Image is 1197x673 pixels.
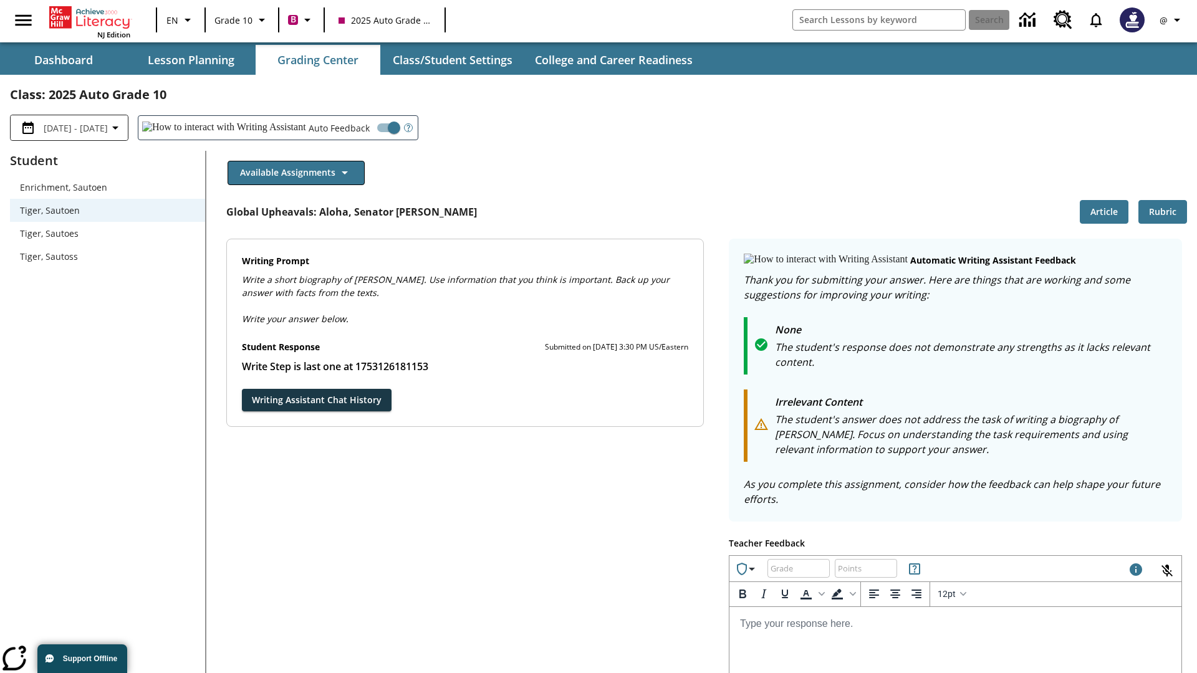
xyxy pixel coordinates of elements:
button: Available Assignments [228,161,365,185]
span: Grade 10 [214,14,252,27]
button: Italic [753,583,774,604]
p: Teacher Feedback [729,537,1182,550]
button: Select the date range menu item [16,120,123,135]
input: search field [793,10,965,30]
button: Achievements [729,556,764,581]
p: Write Step is last one at 1753126181153 [242,359,689,374]
div: Tiger, Sautoes [10,222,205,245]
a: Notifications [1080,4,1112,36]
button: Language: EN, Select a language [161,9,201,31]
p: None [775,322,1167,340]
span: NJ Edition [97,30,130,39]
button: Article, Will open in new tab [1080,200,1128,224]
button: Boost Class color is violet red. Change class color [283,9,320,31]
div: Background color [827,583,858,604]
button: Class/Student Settings [383,45,522,75]
span: Tiger, Sautoen [20,204,195,217]
button: Lesson Planning [128,45,253,75]
span: Tiger, Sautoss [20,250,195,263]
button: Bold [732,583,753,604]
p: Irrelevant Content [775,394,1167,412]
svg: Collapse Date Range Filter [108,120,123,135]
div: Tiger, Sautoss [10,245,205,268]
button: Open Help for Writing Assistant [399,116,418,140]
p: Thank you for submitting your answer. Here are things that are working and some suggestions for i... [744,272,1167,302]
button: Support Offline [37,644,127,673]
button: Rubric, Will open in new tab [1138,200,1187,224]
span: 12pt [938,589,956,599]
button: Align left [863,583,885,604]
div: Enrichment, Sautoen [10,176,205,199]
span: [DATE] - [DATE] [44,122,108,135]
a: Resource Center, Will open in new tab [1046,3,1080,37]
button: Profile/Settings [1152,9,1192,31]
button: Writing Assistant Chat History [242,389,392,412]
p: Student Response [242,340,320,354]
button: Dashboard [1,45,126,75]
button: Font sizes [933,583,971,604]
div: Points: Must be equal to or less than 25. [835,559,897,578]
div: Text color [796,583,827,604]
p: Student Response [242,359,689,374]
p: The student's response does not demonstrate any strengths as it lacks relevant content. [775,340,1167,370]
button: Rules for Earning Points and Achievements, Will open in new tab [902,556,927,581]
button: Select a new avatar [1112,4,1152,36]
button: Open side menu [5,2,42,39]
span: Auto Feedback [309,122,370,135]
div: Tiger, Sautoen [10,199,205,222]
span: EN [166,14,178,27]
input: Points: Must be equal to or less than 25. [835,551,897,585]
img: How to interact with Writing Assistant [142,122,306,134]
span: B [291,12,296,27]
button: College and Career Readiness [525,45,703,75]
p: As you complete this assignment, consider how the feedback can help shape your future efforts. [744,477,1167,507]
p: Student [10,151,205,171]
a: Data Center [1012,3,1046,37]
div: Maximum 1000 characters Press Escape to exit toolbar and use left and right arrow keys to access ... [1128,562,1143,580]
div: Home [49,4,130,39]
button: Grading Center [256,45,380,75]
span: @ [1160,14,1168,27]
p: Automatic writing assistant feedback [910,254,1076,267]
div: Grade: Letters, numbers, %, + and - are allowed. [767,559,830,578]
p: Writing Prompt [242,254,689,268]
span: Tiger, Sautoes [20,227,195,240]
button: Underline [774,583,796,604]
a: Home [49,5,130,30]
p: The student's answer does not address the task of writing a biography of [PERSON_NAME]. Focus on ... [775,412,1167,457]
p: Write a short biography of [PERSON_NAME]. Use information that you think is important. Back up yo... [242,273,689,299]
span: 2025 Auto Grade 10 [339,14,431,27]
span: Support Offline [63,654,117,663]
p: Write your answer below. [242,299,689,325]
p: Global Upheavals: Aloha, Senator [PERSON_NAME] [226,204,477,219]
button: Grade: Grade 10, Select a grade [209,9,274,31]
p: Submitted on [DATE] 3:30 PM US/Eastern [545,341,688,353]
img: Avatar [1120,7,1145,32]
input: Grade: Letters, numbers, %, + and - are allowed. [767,551,830,585]
button: Align right [906,583,927,604]
span: Enrichment, Sautoen [20,181,195,194]
button: Click to activate and allow voice recognition [1152,556,1182,586]
button: Align center [885,583,906,604]
h2: Class : 2025 Auto Grade 10 [10,85,1187,105]
img: How to interact with Writing Assistant [744,254,908,266]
